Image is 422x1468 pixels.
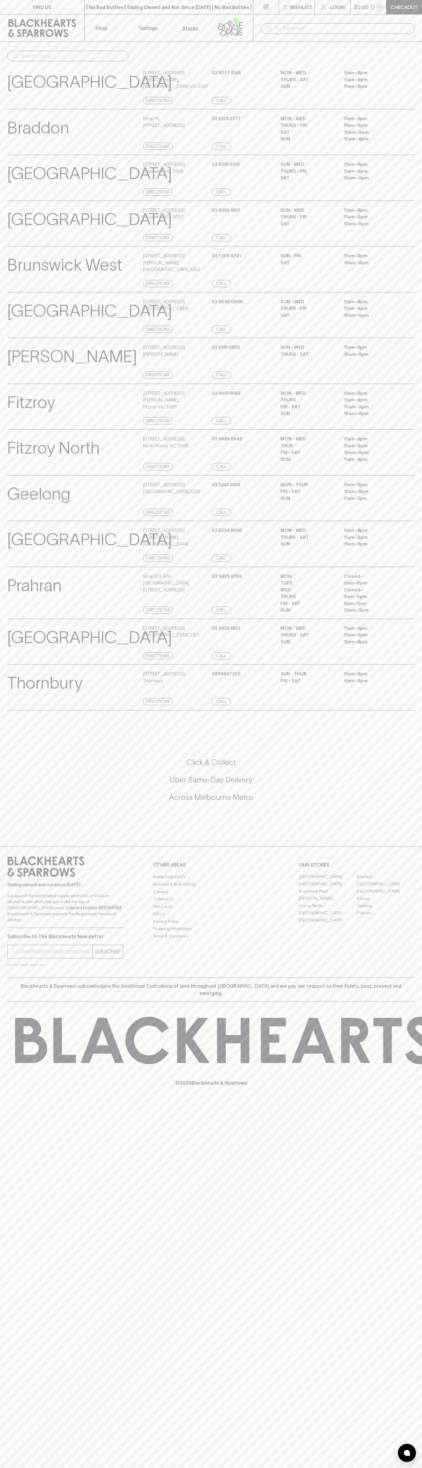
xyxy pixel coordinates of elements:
p: Sibling owned and run since [DATE] [7,882,123,888]
p: 10am – 9pm [344,404,398,410]
p: 11am – 8pm [344,671,398,678]
p: 11am – 8pm [344,456,398,463]
a: Directions [143,326,173,333]
p: 03 9380 1831 [212,207,240,214]
a: Call [212,280,231,287]
p: THURS - SAT [281,76,335,83]
a: Terms & Conditions [153,932,269,940]
p: 10am – 9pm [344,312,398,319]
a: Directions [143,280,173,287]
p: [GEOGRAPHIC_DATA] [7,207,172,232]
a: FAQ's [153,910,269,918]
p: Tastings [138,24,157,32]
p: 11am – 8pm [344,207,398,214]
a: Business & Bulk Gifting [153,881,269,888]
p: [GEOGRAPHIC_DATA] [7,69,172,95]
p: 11am – 8pm [344,69,398,76]
p: 11am – 8pm [344,390,398,397]
p: [STREET_ADDRESS][PERSON_NAME] , [GEOGRAPHIC_DATA] [143,527,210,548]
a: Directions [143,555,173,562]
p: 10am – 8pm [344,259,398,266]
a: [GEOGRAPHIC_DATA] [299,873,357,880]
p: Thornbury [7,671,83,696]
p: Wishlist [290,4,313,11]
a: Bottle Drop FAQ's [153,873,269,880]
a: Fitzroy [357,895,415,902]
p: 11am – 8pm [344,625,398,632]
a: [GEOGRAPHIC_DATA] [299,880,357,888]
p: SUN - WED [281,344,335,351]
p: MON - WED [281,115,335,122]
p: THUR [281,443,335,449]
a: Call [212,97,231,104]
p: FRI - SAT [281,449,335,456]
img: bubble-icon [404,1450,410,1456]
a: Prahran [357,909,415,917]
p: 03 7300 6721 [212,253,241,259]
p: 03 9826 8768 [212,573,242,580]
p: SUBSCRIBE [95,948,120,955]
p: $0.00 [354,4,369,11]
a: Directions [143,698,173,705]
p: 10am – 9pm [344,449,398,456]
p: 10am – 8pm [344,351,398,358]
p: 11am – 8pm [344,83,398,90]
input: Try "Pinot noir" [275,24,410,33]
p: Closed – [344,587,398,594]
p: 11am – 9pm [344,397,398,404]
p: Subscribe to The Blackhearts Newsletter [7,933,123,940]
p: 03 5242 8109 [212,481,240,488]
p: THURS - SAT [281,351,335,358]
p: 9am – 6pm [344,580,398,587]
a: Shipping Information [153,925,269,932]
a: Tastings [127,14,169,41]
p: SUN - WED [281,207,335,214]
p: 10am – 9pm [344,175,398,182]
p: SUN - WED [281,161,335,168]
p: 11am – 9pm [344,76,398,83]
p: It is against the law to sell or supply alcohol to, or to obtain alcohol on behalf of a person un... [7,893,123,923]
p: [STREET_ADDRESS] , [GEOGRAPHIC_DATA] 3121 [143,625,198,639]
p: 03 9050 0659 [212,298,243,305]
p: 11am – 9pm [344,305,398,312]
a: Fitzroy North [299,902,357,909]
p: [STREET_ADDRESS] , [GEOGRAPHIC_DATA] [143,298,189,312]
p: SUN [281,136,335,143]
a: Geelong [357,902,415,909]
p: Login [330,4,345,11]
p: SUN [281,410,335,417]
p: 11am – 9pm [344,122,398,129]
p: [STREET_ADDRESS][PERSON_NAME] , [GEOGRAPHIC_DATA] VIC 3067 [143,69,210,90]
p: 10am – 9pm [344,221,398,227]
p: Brunswick West [7,253,122,278]
p: SUN [281,495,335,502]
p: 11am – 9pm [344,443,398,449]
p: 10am – 9pm [344,129,398,136]
p: 11am – 8pm [344,161,398,168]
p: SUN - FRI [281,253,335,259]
button: Shop [85,14,127,41]
a: Directions [143,143,173,150]
p: [STREET_ADDRESS][PERSON_NAME] , [GEOGRAPHIC_DATA] 3055 [143,253,210,273]
p: [GEOGRAPHIC_DATA] [7,527,172,552]
p: We will never spam you [7,962,123,968]
a: Brunswick West [299,888,357,895]
a: Call [212,652,231,659]
a: Directions [143,97,173,104]
p: 11am – 9pm [344,214,398,221]
p: 10am – 8pm [344,136,398,143]
p: [GEOGRAPHIC_DATA] [7,161,172,186]
p: Fitzroy North [7,436,100,461]
p: [STREET_ADDRESS] , Brunswick VIC 3056 [143,161,186,175]
p: FRI - SAT [281,404,335,410]
p: THURS - FRI [281,122,335,129]
p: Stores [182,24,198,32]
a: Directions [143,234,173,241]
p: Sun - Thur [281,671,335,678]
a: Gift Cards [153,903,269,910]
p: 11am – 8pm [344,298,398,305]
p: 03 9381 2129 [212,161,240,168]
p: [GEOGRAPHIC_DATA] [7,298,172,324]
p: Shop 813-814 [GEOGRAPHIC_DATA] , [STREET_ADDRESS] [143,573,210,594]
p: SAT [281,129,335,136]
